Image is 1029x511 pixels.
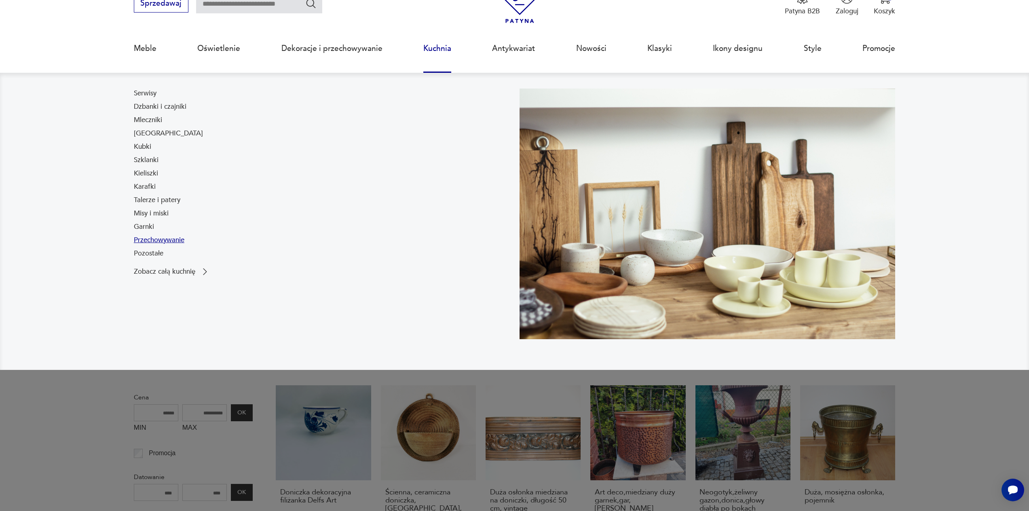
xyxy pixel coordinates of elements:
img: b2f6bfe4a34d2e674d92badc23dc4074.jpg [520,89,896,339]
a: Misy i miski [134,209,169,218]
a: Kieliszki [134,169,158,178]
a: Dekoracje i przechowywanie [281,30,382,67]
a: Kuchnia [423,30,451,67]
a: Meble [134,30,156,67]
a: Oświetlenie [197,30,240,67]
a: Sprzedawaj [134,1,188,7]
iframe: Smartsupp widget button [1002,479,1024,501]
p: Koszyk [874,6,895,16]
p: Zobacz całą kuchnię [134,268,195,275]
a: Szklanki [134,155,158,165]
a: Mleczniki [134,115,162,125]
a: Klasyki [647,30,672,67]
a: Przechowywanie [134,235,184,245]
a: Karafki [134,182,156,192]
a: Nowości [576,30,606,67]
a: Talerze i patery [134,195,180,205]
a: Serwisy [134,89,156,98]
a: Garnki [134,222,154,232]
a: Kubki [134,142,151,152]
a: Ikony designu [713,30,763,67]
p: Patyna B2B [785,6,820,16]
a: Dzbanki i czajniki [134,102,186,112]
a: [GEOGRAPHIC_DATA] [134,129,203,138]
a: Antykwariat [492,30,535,67]
a: Zobacz całą kuchnię [134,267,210,277]
a: Pozostałe [134,249,163,258]
p: Zaloguj [836,6,858,16]
a: Promocje [862,30,895,67]
a: Style [804,30,822,67]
